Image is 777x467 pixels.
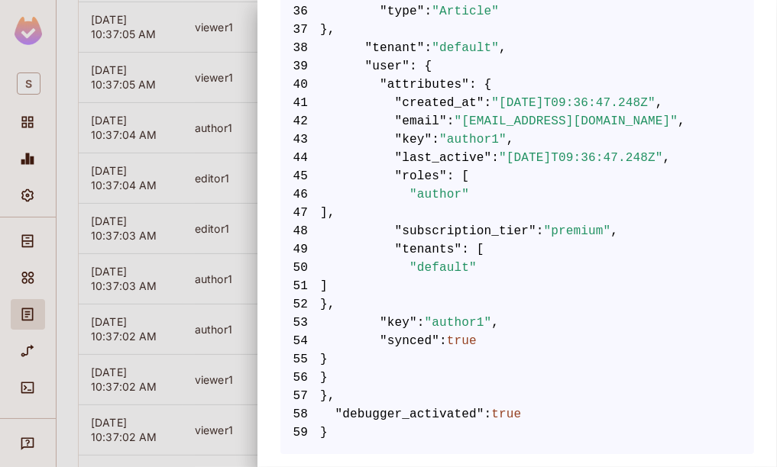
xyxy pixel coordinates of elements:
[447,332,477,350] span: true
[280,222,320,240] span: 48
[280,387,754,405] span: },
[461,240,484,259] span: : [
[380,2,425,21] span: "type"
[395,94,484,112] span: "created_at"
[491,405,521,424] span: true
[484,94,492,112] span: :
[499,149,663,167] span: "[DATE]T09:36:47.248Z"
[491,314,499,332] span: ,
[469,76,491,94] span: : {
[395,222,536,240] span: "subscription_tier"
[395,149,492,167] span: "last_active"
[484,405,492,424] span: :
[280,39,320,57] span: 38
[280,204,320,222] span: 47
[280,369,754,387] span: }
[280,21,320,39] span: 37
[280,295,754,314] span: },
[280,112,320,130] span: 42
[280,259,320,277] span: 50
[432,130,439,149] span: :
[365,39,425,57] span: "tenant"
[280,424,754,442] span: }
[425,314,492,332] span: "author1"
[280,185,320,204] span: 46
[280,405,320,424] span: 58
[447,112,455,130] span: :
[280,350,320,369] span: 55
[280,204,754,222] span: ],
[610,222,618,240] span: ,
[280,21,754,39] span: },
[280,167,320,185] span: 45
[432,2,499,21] span: "Article"
[380,76,469,94] span: "attributes"
[280,314,320,332] span: 53
[280,369,320,387] span: 56
[410,185,469,204] span: "author"
[395,167,447,185] span: "roles"
[491,149,499,167] span: :
[439,130,507,149] span: "author1"
[280,94,320,112] span: 41
[439,332,447,350] span: :
[280,332,320,350] span: 54
[280,149,320,167] span: 44
[417,314,425,332] span: :
[280,57,320,76] span: 39
[499,39,507,57] span: ,
[280,76,320,94] span: 40
[455,112,678,130] span: "[EMAIL_ADDRESS][DOMAIN_NAME]"
[280,130,320,149] span: 43
[491,94,656,112] span: "[DATE]T09:36:47.248Z"
[280,277,320,295] span: 51
[380,314,417,332] span: "key"
[280,295,320,314] span: 52
[410,57,432,76] span: : {
[280,387,320,405] span: 57
[365,57,410,76] span: "user"
[544,222,611,240] span: "premium"
[656,94,663,112] span: ,
[280,277,754,295] span: ]
[280,350,754,369] span: }
[432,39,499,57] span: "default"
[395,112,447,130] span: "email"
[536,222,544,240] span: :
[395,240,462,259] span: "tenants"
[663,149,671,167] span: ,
[678,112,685,130] span: ,
[507,130,514,149] span: ,
[447,167,469,185] span: : [
[395,130,432,149] span: "key"
[280,2,320,21] span: 36
[380,332,439,350] span: "synced"
[280,424,320,442] span: 59
[335,405,484,424] span: "debugger_activated"
[425,39,432,57] span: :
[280,240,320,259] span: 49
[425,2,432,21] span: :
[410,259,477,277] span: "default"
